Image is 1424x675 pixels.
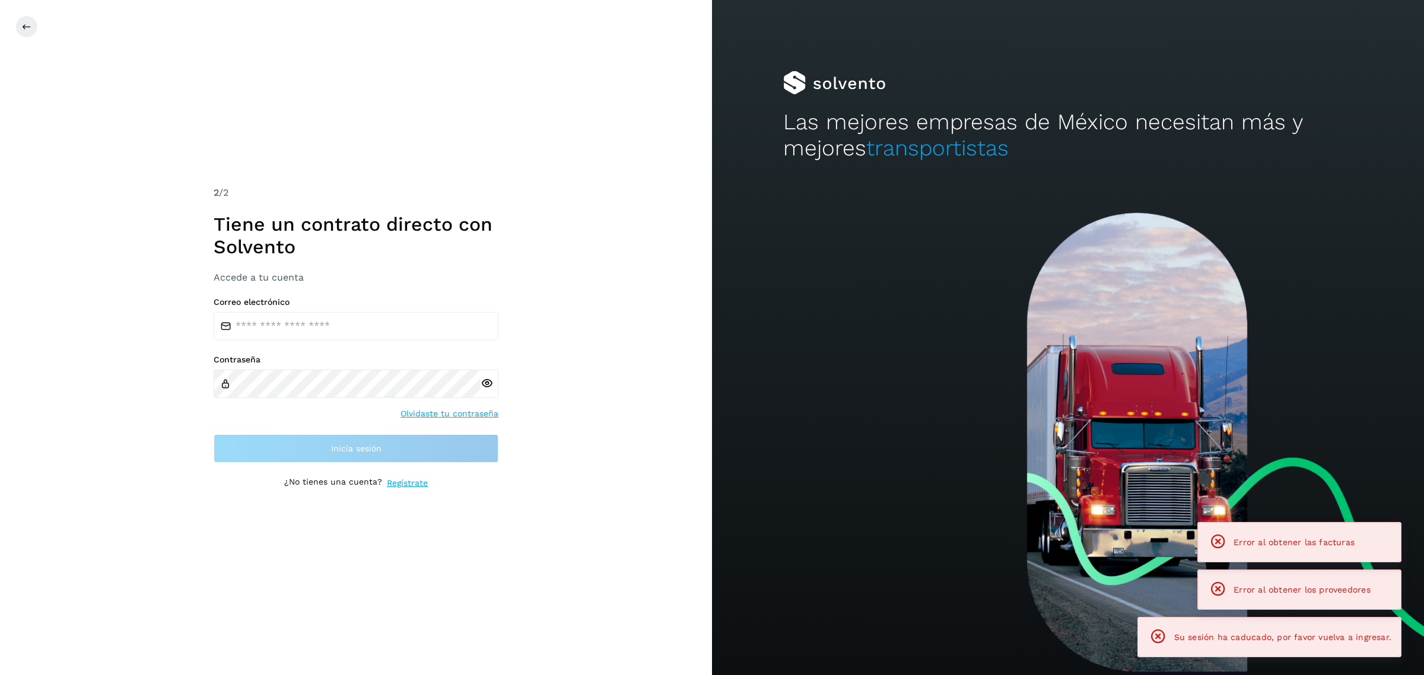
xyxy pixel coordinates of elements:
span: transportistas [866,135,1009,161]
p: ¿No tienes una cuenta? [284,477,382,489]
span: Error al obtener las facturas [1234,537,1355,547]
a: Regístrate [387,477,428,489]
h3: Accede a tu cuenta [214,272,498,283]
label: Correo electrónico [214,297,498,307]
button: Inicia sesión [214,434,498,463]
span: Error al obtener los proveedores [1234,585,1371,594]
h2: Las mejores empresas de México necesitan más y mejores [783,109,1353,162]
h1: Tiene un contrato directo con Solvento [214,213,498,259]
label: Contraseña [214,355,498,365]
div: /2 [214,186,498,200]
span: 2 [214,187,219,198]
a: Olvidaste tu contraseña [401,407,498,420]
span: Su sesión ha caducado, por favor vuelva a ingresar. [1174,632,1391,642]
span: Inicia sesión [331,444,382,453]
